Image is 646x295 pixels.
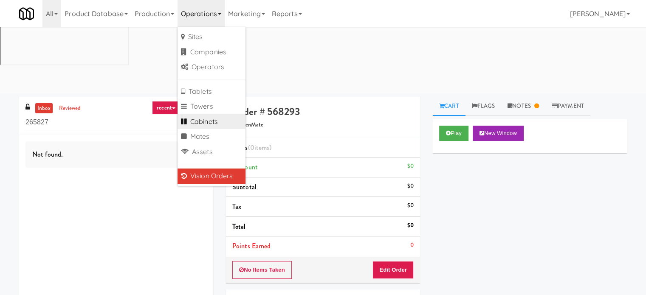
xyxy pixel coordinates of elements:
span: Total [232,222,246,231]
h5: KitchenMate [232,122,414,128]
button: No Items Taken [232,261,292,279]
a: Payment [545,97,590,116]
div: $0 [407,200,414,211]
a: Companies [178,45,245,60]
div: $0 [407,161,414,171]
div: $0 [407,220,414,231]
a: Flags [465,97,502,116]
a: Tablets [178,84,245,99]
a: Towers [178,99,245,114]
img: Micromart [19,6,34,21]
span: Not found. [32,149,63,159]
a: Sites [178,29,245,45]
span: Tax [232,202,241,211]
span: (0 ) [248,143,272,152]
a: Notes [501,97,545,116]
a: Mates [178,129,245,144]
ng-pluralize: items [254,143,270,152]
a: reviewed [57,103,83,114]
h4: Order # 568293 [232,106,414,117]
button: Edit Order [372,261,414,279]
a: Cabinets [178,114,245,129]
a: Assets [178,144,245,160]
input: Search vision orders [25,115,207,130]
a: inbox [35,103,53,114]
a: recent [152,101,180,115]
a: Operators [178,59,245,75]
div: 0 [410,240,414,250]
span: Subtotal [232,182,257,192]
button: Play [439,126,468,141]
div: $0 [407,181,414,191]
span: Discount [232,162,258,172]
a: Cart [433,97,465,116]
a: Vision Orders [178,169,245,184]
span: Items [232,143,271,152]
span: Points Earned [232,241,271,251]
button: New Window [473,126,524,141]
